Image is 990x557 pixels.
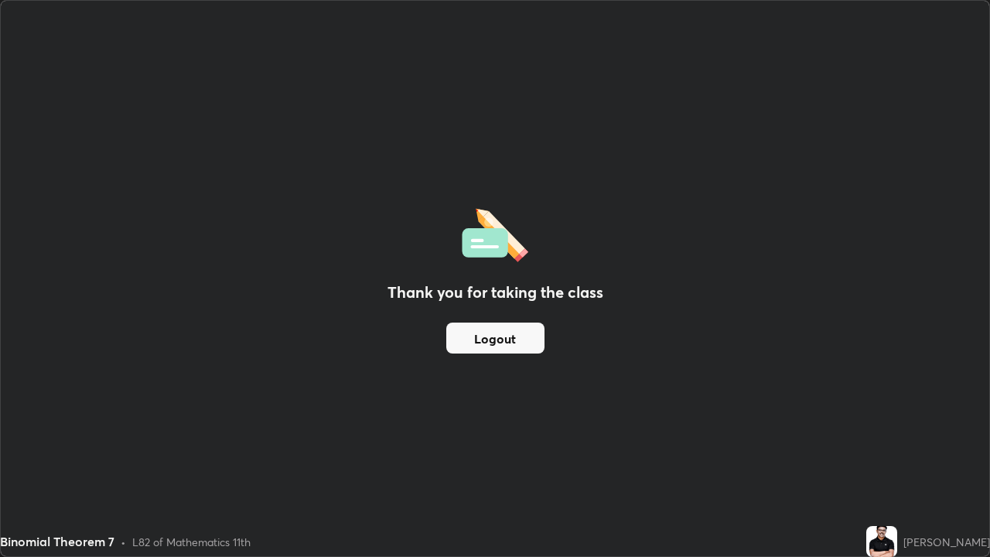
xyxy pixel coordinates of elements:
[121,534,126,550] div: •
[903,534,990,550] div: [PERSON_NAME]
[387,281,603,304] h2: Thank you for taking the class
[132,534,251,550] div: L82 of Mathematics 11th
[866,526,897,557] img: 83de30cf319e457290fb9ba58134f690.jpg
[462,203,528,262] img: offlineFeedback.1438e8b3.svg
[446,323,544,354] button: Logout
